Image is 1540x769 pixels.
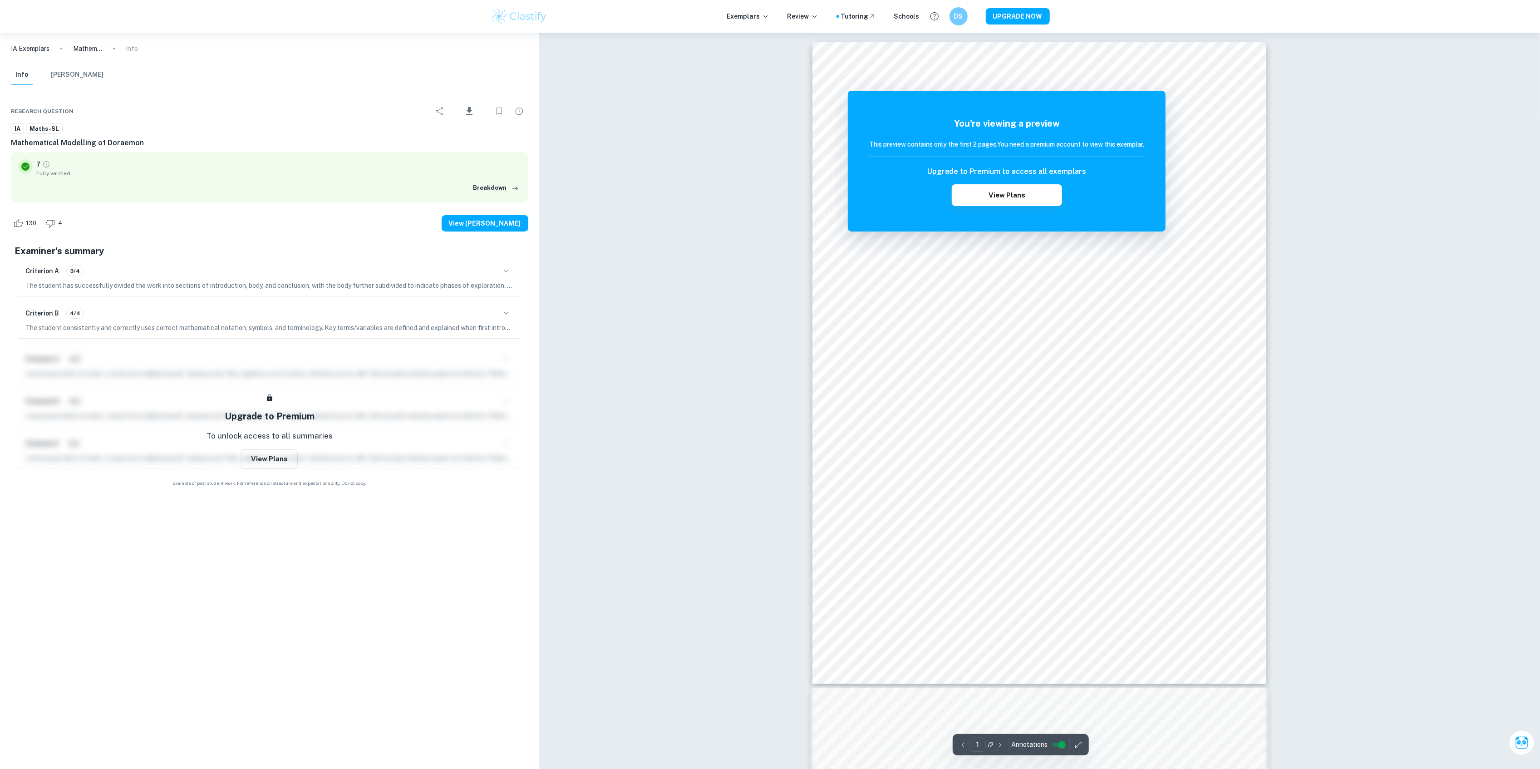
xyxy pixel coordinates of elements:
div: Report issue [510,102,528,120]
button: UPGRADE NOW [986,8,1050,25]
span: Fully verified [36,169,521,177]
span: 4/4 [67,309,84,317]
button: Info [11,65,33,85]
p: 7 [36,159,40,169]
h6: Criterion B [25,308,59,318]
button: View Plans [241,449,298,469]
p: Exemplars [727,11,769,21]
h6: DS [953,11,964,21]
h5: You're viewing a preview [869,117,1144,130]
a: IA [11,123,24,134]
span: Annotations [1011,740,1048,749]
div: Like [11,216,41,231]
div: Download [451,99,488,123]
h5: Upgrade to Premium [225,409,315,423]
div: Bookmark [490,102,508,120]
button: DS [950,7,968,25]
a: Grade fully verified [42,160,50,168]
p: The student has successfully divided the work into sections of introduction, body, and conclusion... [25,281,514,291]
a: Tutoring [841,11,876,21]
button: Help and Feedback [927,9,942,24]
span: IA [11,124,24,133]
button: [PERSON_NAME] [51,65,103,85]
button: Ask Clai [1509,730,1535,755]
h6: Upgrade to Premium to access all exemplars [927,166,1086,177]
span: 130 [21,219,41,228]
button: View [PERSON_NAME] [442,215,528,232]
button: View Plans [952,184,1062,206]
h6: Criterion A [25,266,59,276]
a: Schools [894,11,920,21]
span: Research question [11,107,74,115]
span: 3/4 [67,267,83,275]
a: IA Exemplars [11,44,49,54]
p: The student consistently and correctly uses correct mathematical notation, symbols, and terminolo... [25,323,514,333]
h5: Examiner's summary [15,244,525,258]
p: / 2 [988,740,994,750]
img: Clastify logo [491,7,548,25]
p: Mathematical Modelling of Doraemon [73,44,102,54]
p: Info [126,44,138,54]
button: Breakdown [471,181,521,195]
span: 4 [53,219,67,228]
h6: This preview contains only the first 2 pages. You need a premium account to view this exemplar. [869,139,1144,149]
a: Maths-SL [26,123,63,134]
p: To unlock access to all summaries [207,430,333,442]
span: Example of past student work. For reference on structure and expectations only. Do not copy. [11,480,528,487]
p: Review [787,11,818,21]
h6: Mathematical Modelling of Doraemon [11,138,528,148]
div: Dislike [43,216,67,231]
div: Share [431,102,449,120]
span: Maths-SL [26,124,62,133]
